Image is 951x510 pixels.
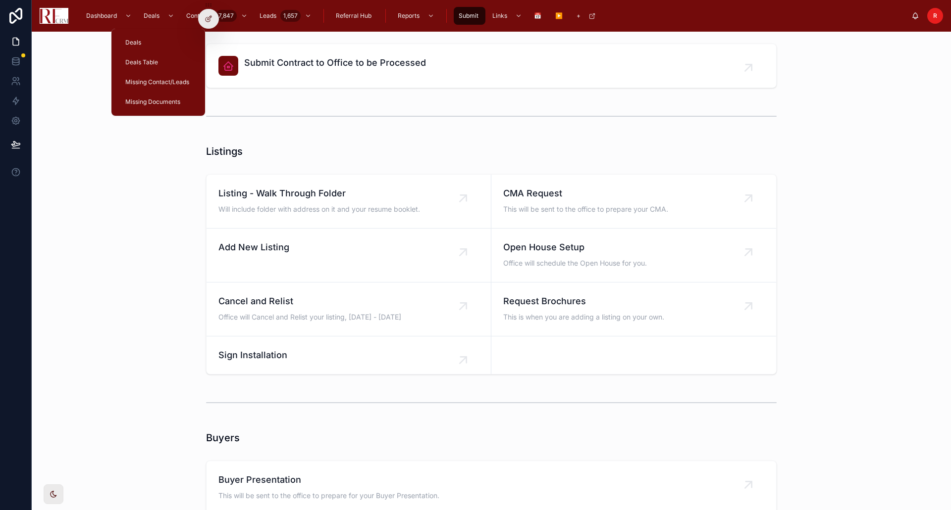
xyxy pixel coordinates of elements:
[503,312,664,322] span: This is when you are adding a listing on your own.
[459,12,478,20] span: Submit
[244,56,426,70] span: Submit Contract to Office to be Processed
[117,73,199,91] a: Missing Contact/Leads
[207,336,491,374] a: Sign Installation
[393,7,439,25] a: Reports
[76,5,911,27] div: scrollable content
[218,473,439,487] span: Buyer Presentation
[555,12,563,20] span: ▶️
[117,53,199,71] a: Deals Table
[218,312,401,322] span: Office will Cancel and Relist your listing, [DATE] - [DATE]
[218,491,439,501] span: This will be sent to the office to prepare for your Buyer Presentation.
[503,258,647,268] span: Office will schedule the Open House for you.
[144,12,159,20] span: Deals
[503,240,647,254] span: Open House Setup
[503,294,664,308] span: Request Brochures
[331,7,378,25] a: Referral Hub
[572,7,601,25] a: +
[529,7,548,25] a: 📅
[186,12,211,20] span: Contacts
[125,78,189,86] span: Missing Contact/Leads
[218,240,289,254] span: Add New Listing
[207,282,491,336] a: Cancel and RelistOffice will Cancel and Relist your listing, [DATE] - [DATE]
[454,7,485,25] a: Submit
[260,12,276,20] span: Leads
[218,294,401,308] span: Cancel and Relist
[125,39,141,46] span: Deals
[491,175,776,229] a: CMA RequestThis will be sent to the office to prepare your CMA.
[218,348,287,362] span: Sign Installation
[139,7,179,25] a: Deals
[181,7,253,25] a: Contacts7,847
[117,93,199,111] a: Missing Documents
[503,204,668,214] span: This will be sent to the office to prepare your CMA.
[534,12,541,20] span: 📅
[86,12,117,20] span: Dashboard
[81,7,137,25] a: Dashboard
[487,7,527,25] a: Links
[492,12,507,20] span: Links
[550,7,570,25] a: ▶️
[125,58,158,66] span: Deals Table
[398,12,420,20] span: Reports
[933,12,937,20] span: R
[255,7,317,25] a: Leads1,657
[491,229,776,282] a: Open House SetupOffice will schedule the Open House for you.
[207,44,776,88] a: Submit Contract to Office to be Processed
[207,175,491,229] a: Listing - Walk Through FolderWill include folder with address on it and your resume booklet.
[215,10,237,22] div: 7,847
[125,98,180,106] span: Missing Documents
[503,186,668,200] span: CMA Request
[40,8,68,24] img: App logo
[491,282,776,336] a: Request BrochuresThis is when you are adding a listing on your own.
[206,431,240,445] h1: Buyers
[577,12,581,20] span: +
[206,144,243,158] h1: Listings
[117,34,199,51] a: Deals
[336,12,371,20] span: Referral Hub
[207,229,491,282] a: Add New Listing
[280,10,301,22] div: 1,657
[218,204,420,214] span: Will include folder with address on it and your resume booklet.
[218,186,420,200] span: Listing - Walk Through Folder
